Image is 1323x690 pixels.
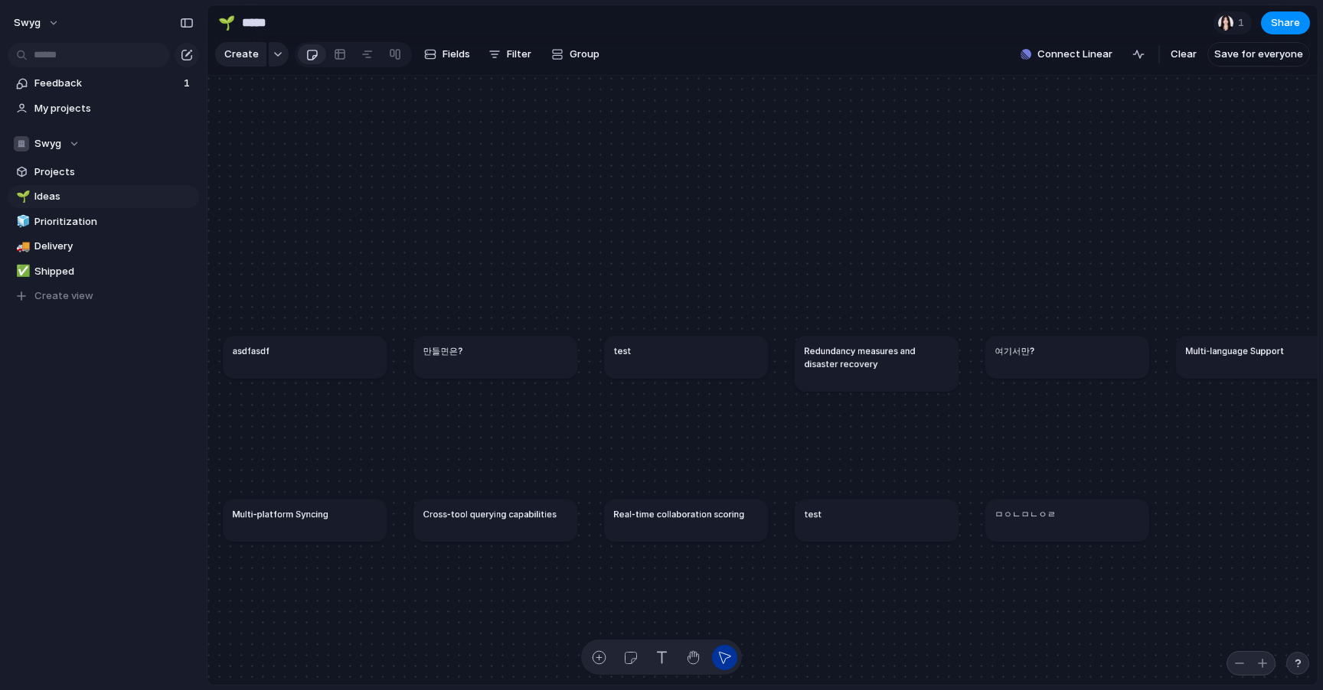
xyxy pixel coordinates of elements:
span: Filter [507,47,531,62]
button: 🌱 [14,189,29,204]
span: My projects [34,101,194,116]
div: 🌱 [16,188,27,206]
a: My projects [8,97,199,120]
a: 🌱Ideas [8,185,199,208]
button: 🌱 [214,11,239,35]
span: Share [1271,15,1300,31]
h1: test [613,344,631,357]
button: Clear [1165,42,1203,67]
span: Projects [34,164,194,180]
div: ✅ [16,262,27,280]
span: Ideas [34,189,194,204]
button: ✅ [14,264,29,279]
a: ✅Shipped [8,260,199,283]
button: Filter [482,42,537,67]
h1: test [804,507,822,520]
span: Clear [1171,47,1197,62]
div: 🌱 [218,12,235,33]
span: Fields [443,47,470,62]
span: Feedback [34,76,179,91]
span: Delivery [34,239,194,254]
a: Projects [8,161,199,184]
span: Connect Linear [1037,47,1112,62]
span: 1 [184,76,193,91]
a: 🧊Prioritization [8,210,199,233]
button: Fields [418,42,476,67]
button: Save for everyone [1207,42,1310,67]
button: Swyg [8,132,199,155]
div: 🧊 [16,213,27,230]
h1: 여기서만? [995,344,1034,357]
span: Prioritization [34,214,194,229]
button: 🚚 [14,239,29,254]
button: swyg [7,11,67,35]
h1: 만들면은? [423,344,463,357]
h1: asdfasdf [233,344,269,357]
button: Create view [8,285,199,308]
button: Group [544,42,607,67]
span: 1 [1238,15,1249,31]
div: 🚚 [16,238,27,255]
h1: Multi-platform Syncing [233,507,328,520]
span: Save for everyone [1214,47,1303,62]
span: swyg [14,15,41,31]
button: Share [1261,11,1310,34]
span: Group [570,47,599,62]
h1: ㅁㅇㄴㅁㄴㅇㄹ [995,507,1056,520]
span: Swyg [34,136,61,151]
h1: Cross-tool querying capabilities [423,507,557,520]
a: 🚚Delivery [8,235,199,258]
button: Connect Linear [1014,43,1119,66]
span: Create [224,47,259,62]
button: Create [215,42,266,67]
span: Create view [34,288,93,304]
h1: Real-time collaboration scoring [613,507,744,520]
button: 🧊 [14,214,29,229]
h1: Redundancy measures and disaster recovery [804,344,949,370]
h1: Multi-language Support [1185,344,1284,357]
a: Feedback1 [8,72,199,95]
span: Shipped [34,264,194,279]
